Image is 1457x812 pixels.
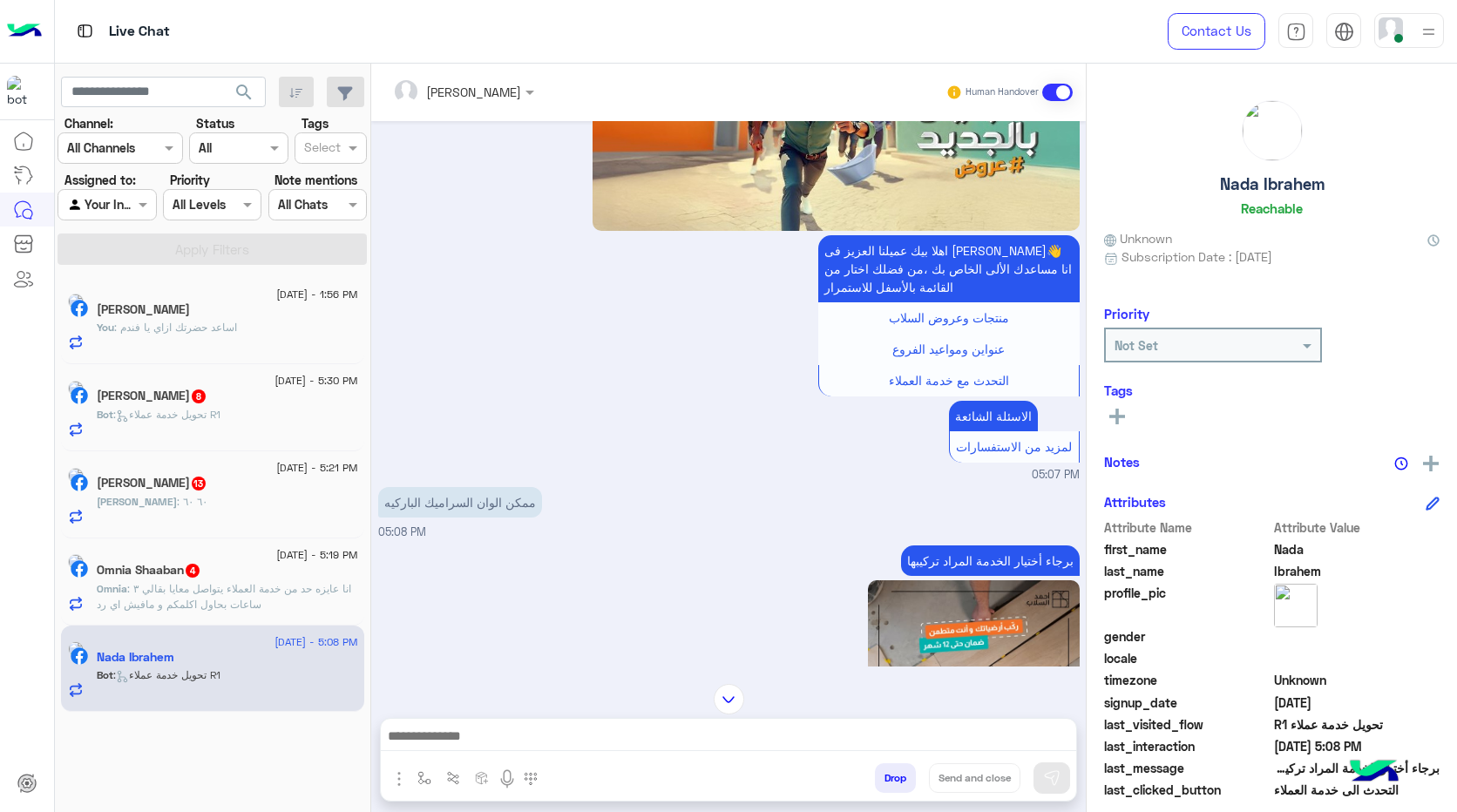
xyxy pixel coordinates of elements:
[64,114,113,132] label: Channel:
[410,763,439,792] button: select flow
[1168,13,1265,50] a: Contact Us
[929,763,1020,793] button: Send and close
[186,564,200,578] span: 4
[276,287,357,302] span: [DATE] - 1:56 PM
[192,389,206,403] span: 8
[64,171,136,189] label: Assigned to:
[114,321,237,334] span: اساعد حضرتك ازاي يا فندم
[97,408,113,421] span: Bot
[1241,200,1303,216] h6: Reachable
[497,768,518,789] img: send voice note
[223,77,266,114] button: search
[1274,518,1440,537] span: Attribute Value
[74,20,96,42] img: tab
[58,233,367,265] button: Apply Filters
[7,13,42,50] img: Logo
[1344,742,1405,803] img: hulul-logo.png
[97,563,201,578] h5: Omnia Shaaban
[1274,649,1440,667] span: null
[1104,382,1440,398] h6: Tags
[1379,17,1403,42] img: userImage
[966,85,1039,99] small: Human Handover
[113,668,220,681] span: : تحويل خدمة عملاء R1
[97,668,113,681] span: Bot
[1278,13,1313,50] a: tab
[68,381,84,396] img: picture
[1334,22,1354,42] img: tab
[1274,737,1440,755] span: 2025-08-18T14:08:54.124Z
[475,771,489,785] img: create order
[1104,694,1271,712] span: signup_date
[868,580,1080,792] img: NDgwOTc3ODMzXzk1MzQ4ODk5MDI1ODY5MV83NzY5OTAwMzgyMjI3NjY5OTQzX24gKDEpLmpwZw%3D%3D.jpg
[1104,584,1271,624] span: profile_pic
[274,373,357,389] span: [DATE] - 5:30 PM
[1274,584,1318,627] img: picture
[889,310,1009,325] span: منتجات وعروض السلاب
[274,171,357,189] label: Note mentions
[1104,627,1271,646] span: gender
[949,401,1038,431] p: 18/8/2025, 5:07 PM
[714,684,744,714] img: scroll
[1104,494,1166,510] h6: Attributes
[956,439,1072,454] span: لمزيد من الاستفسارات
[97,476,207,491] h5: Nasser Ashraf Fayed
[1274,627,1440,646] span: null
[97,582,351,611] span: انا عايزه حد من خدمة العملاء يتواصل معايا بقالي ٣ ساعات بحاول اكلمكم و مافيش اي رد
[7,76,38,107] img: 322208621163248
[901,545,1080,576] p: 18/8/2025, 5:08 PM
[1104,759,1271,777] span: last_message
[302,114,329,132] label: Tags
[1043,769,1061,787] img: send message
[177,495,207,508] span: ٦٠ ٦٠
[276,460,357,476] span: [DATE] - 5:21 PM
[446,771,460,785] img: Trigger scenario
[1104,518,1271,537] span: Attribute Name
[468,763,497,792] button: create order
[1104,306,1149,321] h6: Priority
[1423,456,1439,471] img: add
[97,389,207,403] h5: Tamer Araby
[1104,671,1271,689] span: timezone
[192,477,206,491] span: 13
[109,20,170,44] p: Live Chat
[97,650,174,665] h5: Nada Ibrahem
[1286,22,1306,42] img: tab
[417,771,431,785] img: select flow
[97,582,127,595] span: Omnia
[889,373,1009,388] span: التحدث مع خدمة العملاء
[234,82,254,103] span: search
[1274,562,1440,580] span: Ibrahem
[1104,540,1271,558] span: first_name
[593,19,1080,231] img: YjlhZTUyZTYtYjM5OS00MzkwLTlhZDMtMjU1MTIzM2U3MmFjLmpwZw%3D%3D.jpg
[170,171,210,189] label: Priority
[97,321,114,334] span: You
[71,474,88,491] img: Facebook
[1418,21,1440,43] img: profile
[71,300,88,317] img: Facebook
[892,342,1005,356] span: عنواين ومواعيد الفروع
[1274,540,1440,558] span: Nada
[97,495,177,508] span: [PERSON_NAME]
[875,763,916,793] button: Drop
[1104,715,1271,734] span: last_visited_flow
[113,408,220,421] span: : تحويل خدمة عملاء R1
[68,294,84,309] img: picture
[1104,229,1172,247] span: Unknown
[1032,467,1080,484] span: 05:07 PM
[1104,454,1140,470] h6: Notes
[71,647,88,665] img: Facebook
[71,387,88,404] img: Facebook
[68,641,84,657] img: picture
[1274,694,1440,712] span: 2025-08-18T14:07:59.677Z
[1274,781,1440,799] span: التحدث الى خدمة العملاء
[439,763,468,792] button: Trigger scenario
[97,302,190,317] h5: Nour Eldean
[1104,649,1271,667] span: locale
[1122,247,1272,266] span: Subscription Date : [DATE]
[1243,101,1302,160] img: picture
[818,235,1080,302] p: 18/8/2025, 5:07 PM
[1274,671,1440,689] span: Unknown
[68,468,84,484] img: picture
[1394,457,1408,470] img: notes
[1274,759,1440,777] span: برجاء أختيار الخدمة المراد تركيبها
